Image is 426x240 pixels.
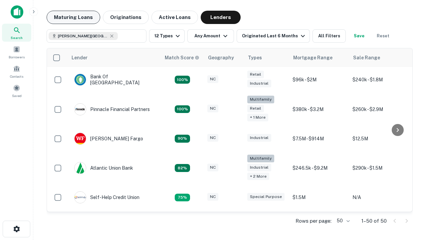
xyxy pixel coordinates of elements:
div: [PERSON_NAME] Fargo [74,133,143,145]
td: $290k - $1.5M [349,151,409,185]
button: Reset [372,29,394,43]
div: Mortgage Range [293,54,332,62]
div: Self-help Credit Union [74,191,139,203]
span: [PERSON_NAME][GEOGRAPHIC_DATA], [GEOGRAPHIC_DATA] [58,33,108,39]
span: Search [11,35,23,40]
div: Multifamily [247,155,274,162]
span: Saved [12,93,22,98]
div: Sale Range [353,54,380,62]
a: Saved [2,82,31,100]
div: + 1 more [247,114,268,121]
th: Lender [68,48,161,67]
td: $12.5M [349,126,409,151]
span: Contacts [10,74,23,79]
div: Matching Properties: 14, hasApolloMatch: undefined [175,76,190,84]
div: Pinnacle Financial Partners [74,103,150,115]
th: Types [244,48,289,67]
button: Originated Last 6 Months [237,29,310,43]
div: NC [207,75,218,83]
img: picture [75,192,86,203]
a: Search [2,24,31,42]
div: Industrial [247,164,271,171]
div: Matching Properties: 10, hasApolloMatch: undefined [175,194,190,202]
div: NC [207,164,218,171]
div: Capitalize uses an advanced AI algorithm to match your search with the best lender. The match sco... [165,54,199,61]
div: Matching Properties: 24, hasApolloMatch: undefined [175,105,190,113]
a: Borrowers [2,43,31,61]
div: NC [207,134,218,142]
img: picture [75,74,86,85]
div: NC [207,193,218,201]
button: Maturing Loans [47,11,100,24]
h6: Match Score [165,54,198,61]
td: $7.5M - $914M [289,126,349,151]
div: Matching Properties: 11, hasApolloMatch: undefined [175,164,190,172]
div: Geography [208,54,234,62]
a: Contacts [2,62,31,80]
button: Save your search to get updates of matches that match your search criteria. [348,29,370,43]
img: picture [75,162,86,174]
span: Borrowers [9,54,25,60]
div: Atlantic Union Bank [74,162,133,174]
div: Industrial [247,80,271,87]
th: Mortgage Range [289,48,349,67]
button: Lenders [201,11,241,24]
button: 12 Types [149,29,185,43]
div: Types [248,54,262,62]
div: Multifamily [247,96,274,103]
div: NC [207,105,218,112]
div: Retail [247,105,264,112]
p: 1–50 of 50 [361,217,387,225]
img: picture [75,133,86,144]
div: Special Purpose [247,193,285,201]
td: N/A [349,185,409,210]
td: $246.5k - $9.2M [289,151,349,185]
th: Geography [204,48,244,67]
div: Bank Of [GEOGRAPHIC_DATA] [74,74,154,86]
p: Rows per page: [296,217,331,225]
div: + 2 more [247,173,269,180]
div: Originated Last 6 Months [242,32,307,40]
button: Originations [103,11,149,24]
iframe: Chat Widget [393,187,426,219]
td: $380k - $3.2M [289,92,349,126]
img: picture [75,104,86,115]
div: Lender [72,54,88,62]
td: $240k - $1.8M [349,67,409,92]
th: Capitalize uses an advanced AI algorithm to match your search with the best lender. The match sco... [161,48,204,67]
img: capitalize-icon.png [11,5,23,19]
td: $1.5M [289,185,349,210]
button: Any Amount [187,29,234,43]
button: Active Loans [151,11,198,24]
td: $96k - $2M [289,67,349,92]
button: All Filters [313,29,346,43]
th: Sale Range [349,48,409,67]
td: $260k - $2.9M [349,92,409,126]
div: 50 [334,216,351,226]
div: Matching Properties: 12, hasApolloMatch: undefined [175,135,190,143]
div: Industrial [247,134,271,142]
div: Retail [247,71,264,78]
